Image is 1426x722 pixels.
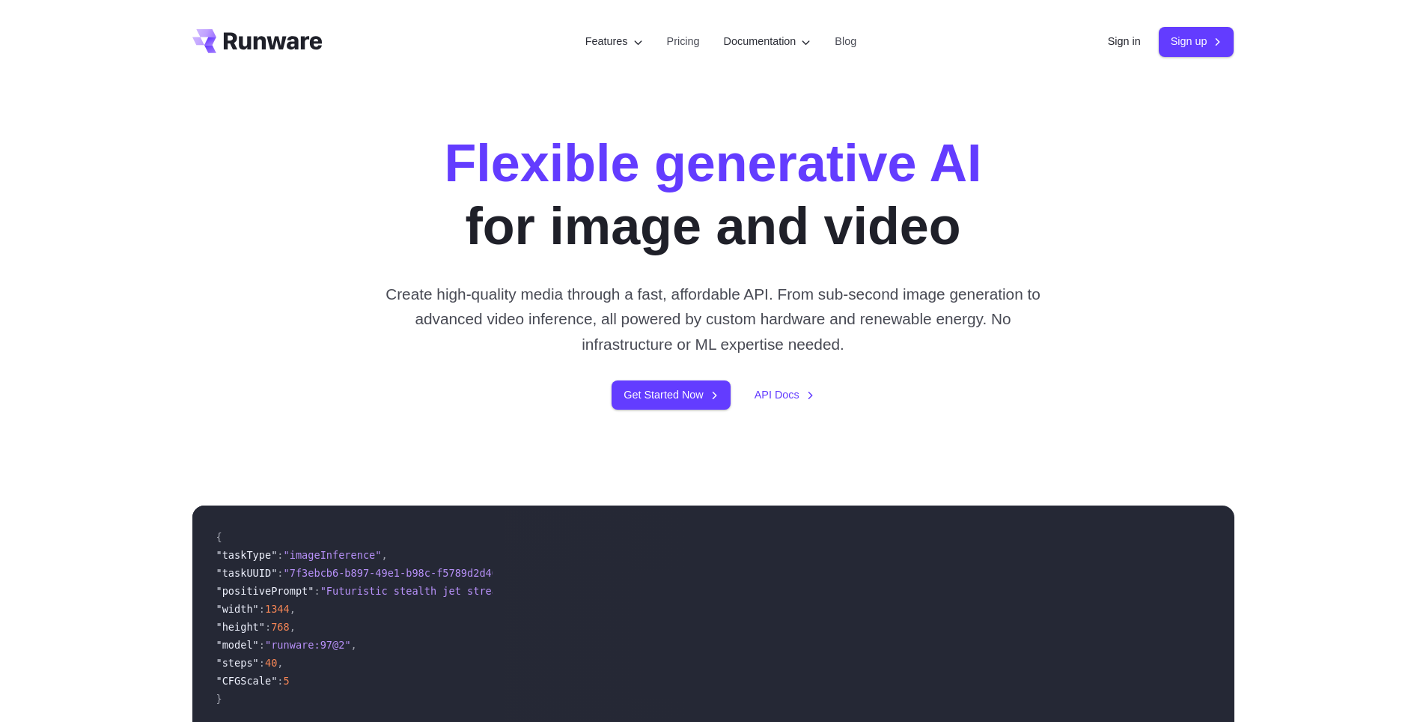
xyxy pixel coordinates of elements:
[351,639,357,651] span: ,
[667,33,700,50] a: Pricing
[216,639,259,651] span: "model"
[216,567,278,579] span: "taskUUID"
[277,549,283,561] span: :
[216,549,278,561] span: "taskType"
[444,134,981,192] strong: Flexible generative AI
[290,603,296,615] span: ,
[755,386,814,404] a: API Docs
[320,585,878,597] span: "Futuristic stealth jet streaking through a neon-lit cityscape with glowing purple exhaust"
[277,675,283,687] span: :
[271,621,290,633] span: 768
[277,657,283,669] span: ,
[216,621,265,633] span: "height"
[265,621,271,633] span: :
[444,132,981,258] h1: for image and video
[277,567,283,579] span: :
[259,639,265,651] span: :
[265,639,351,651] span: "runware:97@2"
[835,33,856,50] a: Blog
[1159,27,1234,56] a: Sign up
[216,603,259,615] span: "width"
[290,621,296,633] span: ,
[216,585,314,597] span: "positivePrompt"
[216,675,278,687] span: "CFGScale"
[216,693,222,705] span: }
[284,567,517,579] span: "7f3ebcb6-b897-49e1-b98c-f5789d2d40d7"
[192,29,323,53] a: Go to /
[612,380,730,410] a: Get Started Now
[1108,33,1141,50] a: Sign in
[284,549,382,561] span: "imageInference"
[381,549,387,561] span: ,
[216,531,222,543] span: {
[724,33,811,50] label: Documentation
[284,675,290,687] span: 5
[259,657,265,669] span: :
[259,603,265,615] span: :
[314,585,320,597] span: :
[380,282,1046,357] p: Create high-quality media through a fast, affordable API. From sub-second image generation to adv...
[265,657,277,669] span: 40
[216,657,259,669] span: "steps"
[585,33,643,50] label: Features
[265,603,290,615] span: 1344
